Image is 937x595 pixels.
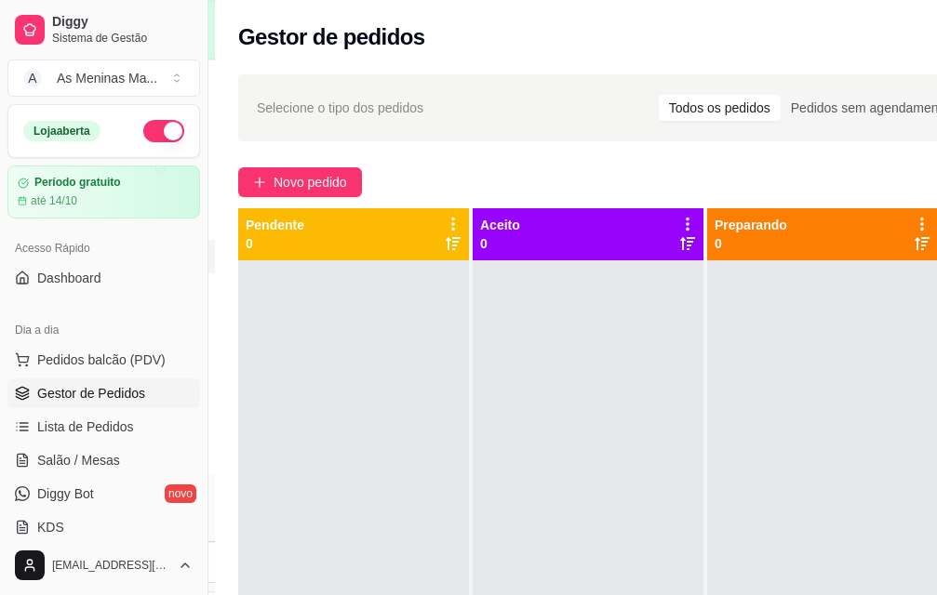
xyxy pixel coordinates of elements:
div: Loja aberta [23,121,100,141]
span: Sistema de Gestão [52,31,193,46]
a: Diggy Botnovo [7,479,200,509]
span: Pedidos balcão (PDV) [37,350,166,369]
div: As Meninas Ma ... [57,69,157,87]
button: [EMAIL_ADDRESS][DOMAIN_NAME] [7,543,200,588]
a: KDS [7,512,200,542]
span: Gestor de Pedidos [37,384,145,403]
span: Dashboard [37,269,101,287]
span: Salão / Mesas [37,451,120,469]
span: plus [253,176,266,189]
span: Selecione o tipo dos pedidos [257,98,423,118]
span: KDS [37,518,64,536]
div: Todos os pedidos [659,95,781,121]
button: Novo pedido [238,167,362,197]
span: [EMAIL_ADDRESS][DOMAIN_NAME] [52,558,170,573]
button: Select a team [7,59,200,97]
p: Aceito [480,216,520,234]
a: Salão / Mesas [7,445,200,475]
button: Pedidos balcão (PDV) [7,345,200,375]
a: Gestor de Pedidos [7,378,200,408]
a: DiggySistema de Gestão [7,7,200,52]
p: 0 [715,234,787,253]
a: Dashboard [7,263,200,293]
article: Período gratuito [34,176,121,190]
span: Diggy Bot [37,484,94,503]
p: Pendente [246,216,304,234]
span: A [23,69,42,87]
p: 0 [246,234,304,253]
a: Lista de Pedidos [7,412,200,442]
button: Alterar Status [143,120,184,142]
article: até 14/10 [31,193,77,208]
div: Dia a dia [7,315,200,345]
a: Período gratuitoaté 14/10 [7,165,200,218]
div: Acesso Rápido [7,233,200,263]
span: Lista de Pedidos [37,417,134,436]
h2: Gestor de pedidos [238,22,425,52]
span: Novo pedido [274,172,347,192]
p: Preparando [715,216,787,234]
p: 0 [480,234,520,253]
span: Diggy [52,14,193,31]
